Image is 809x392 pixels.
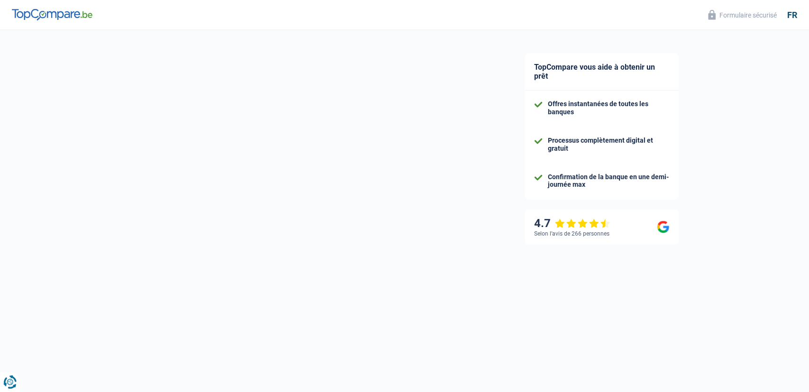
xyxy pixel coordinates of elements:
[525,53,679,91] div: TopCompare vous aide à obtenir un prêt
[702,7,782,23] button: Formulaire sécurisé
[12,9,92,20] img: TopCompare Logo
[2,277,3,278] img: Advertisement
[534,230,609,237] div: Selon l’avis de 266 personnes
[548,100,669,116] div: Offres instantanées de toutes les banques
[787,10,797,20] div: fr
[534,217,610,230] div: 4.7
[548,173,669,189] div: Confirmation de la banque en une demi-journée max
[548,137,669,153] div: Processus complètement digital et gratuit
